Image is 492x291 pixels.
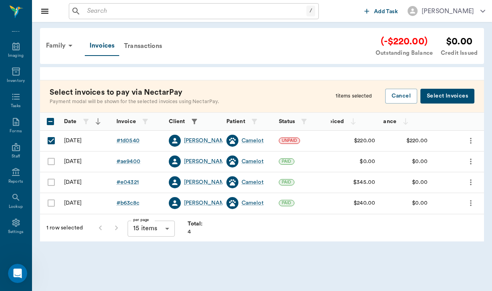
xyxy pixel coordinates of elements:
div: 08/29/25 [64,137,82,145]
strong: Invoice [116,119,136,124]
div: $0.00 [412,157,428,165]
button: more [464,175,477,189]
a: #b63c8c [116,199,139,207]
button: Close drawer [37,3,53,19]
a: [PERSON_NAME] [184,178,230,186]
div: # 1d0540 [116,137,140,145]
div: (-$220.00) [376,34,433,49]
div: Reports [8,179,23,185]
strong: Balance [375,119,396,124]
span: PAID [279,179,294,185]
span: PAID [279,159,294,164]
div: $0.00 [412,178,428,186]
div: $220.00 [406,137,428,145]
div: Lookup [9,204,23,210]
p: 1 items selected [336,92,372,100]
div: $220.00 [354,137,375,145]
span: PAID [279,200,294,206]
a: Camelot [242,178,264,186]
div: Credit Issued [441,49,478,58]
div: Outstanding Balance [376,49,433,58]
div: Staff [12,153,20,159]
button: Add Task [361,4,401,18]
div: # ae9400 [116,157,140,165]
div: $240.00 [354,199,375,207]
div: Family [41,36,80,55]
strong: Client [169,119,185,124]
strong: Status [279,119,295,124]
button: Select Invoices [420,89,474,104]
a: [PERSON_NAME] [184,137,230,145]
div: $0.00 [360,157,375,165]
div: 1 row selected [46,224,83,232]
div: Settings [8,229,24,235]
div: [PERSON_NAME] [422,6,474,16]
div: Tasks [11,103,21,109]
a: [PERSON_NAME] [184,157,230,165]
div: 07/23/25 [64,157,82,165]
div: 12/19/24 [64,199,82,207]
button: more [464,155,477,168]
div: $0.00 [412,199,428,207]
a: #e04321 [116,178,139,186]
a: Camelot [242,137,264,145]
a: #1d0540 [116,137,140,145]
a: [PERSON_NAME] [184,199,230,207]
strong: Patient [226,119,245,124]
a: #ae9400 [116,157,140,165]
div: 06/22/25 [64,178,82,186]
div: / [306,6,315,16]
div: $345.00 [353,178,375,186]
a: Camelot [242,157,264,165]
div: 4 [188,220,203,236]
button: [PERSON_NAME] [401,4,492,18]
strong: Invoiced [321,119,344,124]
p: Select invoices to pay via NectarPay [50,87,336,98]
div: 15 items [128,221,175,237]
a: Transactions [119,36,167,56]
span: UNPAID [279,138,300,144]
a: Invoices [85,36,119,56]
div: $0.00 [441,34,478,49]
strong: Total: [188,221,203,227]
div: # b63c8c [116,199,139,207]
div: Inventory [7,78,25,84]
div: # e04321 [116,178,139,186]
input: Search [84,6,306,17]
div: Forms [10,128,22,134]
div: Imaging [8,53,24,59]
button: more [464,134,477,147]
a: Camelot [242,199,264,207]
label: per page [133,217,149,223]
iframe: Intercom live chat [8,264,27,283]
button: Cancel [385,89,417,104]
button: more [464,196,477,210]
strong: Date [64,119,77,124]
p: Payment modal will be shown for the selected invoices using NectarPay. [50,98,242,106]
